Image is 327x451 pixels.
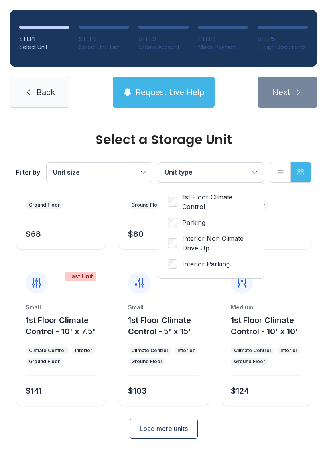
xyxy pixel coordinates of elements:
button: 1st Floor Climate Control - 10' x 10' [231,315,308,337]
div: Select Unit Tier [79,43,129,51]
div: Make Payment [198,43,248,51]
span: Back [37,87,55,98]
span: Unit type [165,168,193,176]
div: STEP 2 [79,35,129,43]
div: Interior [75,347,92,354]
span: 1st Floor Climate Control - 10' x 10' [231,315,298,336]
div: Select a Storage Unit [16,133,311,146]
div: Interior [177,347,195,354]
span: Next [272,87,290,98]
input: 1st Floor Climate Control [168,197,177,207]
div: Ground Floor [29,202,60,208]
span: Unit size [53,168,80,176]
div: Medium [231,303,301,311]
div: Ground Floor [234,358,265,365]
div: Ground Floor [29,358,60,365]
div: STEP 1 [19,35,69,43]
div: Small [26,303,96,311]
div: Last Unit [65,272,96,281]
div: STEP 3 [138,35,189,43]
div: Climate Control [234,347,271,354]
button: Unit type [158,163,264,182]
span: Parking [182,218,205,227]
span: Load more units [140,424,188,433]
div: STEP 4 [198,35,248,43]
span: Request Live Help [136,87,205,98]
div: Interior [280,347,297,354]
span: Interior Non Climate Drive Up [182,234,254,253]
button: Unit size [47,163,152,182]
div: Climate Control [29,347,65,354]
div: STEP 5 [258,35,308,43]
div: $68 [26,228,41,240]
div: E-Sign Documents [258,43,308,51]
div: Ground Floor [131,358,162,365]
div: Filter by [16,167,40,177]
input: Interior Non Climate Drive Up [168,238,177,248]
div: Create Account [138,43,189,51]
div: Climate Control [131,347,168,354]
div: Select Unit [19,43,69,51]
div: $141 [26,385,42,396]
span: Interior Parking [182,259,230,269]
span: 1st Floor Climate Control [182,192,254,211]
button: 1st Floor Climate Control - 5' x 15' [128,315,205,337]
div: Small [128,303,199,311]
span: 1st Floor Climate Control - 5' x 15' [128,315,191,336]
span: 1st Floor Climate Control - 10' x 7.5' [26,315,95,336]
div: $124 [231,385,249,396]
button: 1st Floor Climate Control - 10' x 7.5' [26,315,102,337]
input: Parking [168,218,177,227]
div: $103 [128,385,147,396]
input: Interior Parking [168,259,177,269]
